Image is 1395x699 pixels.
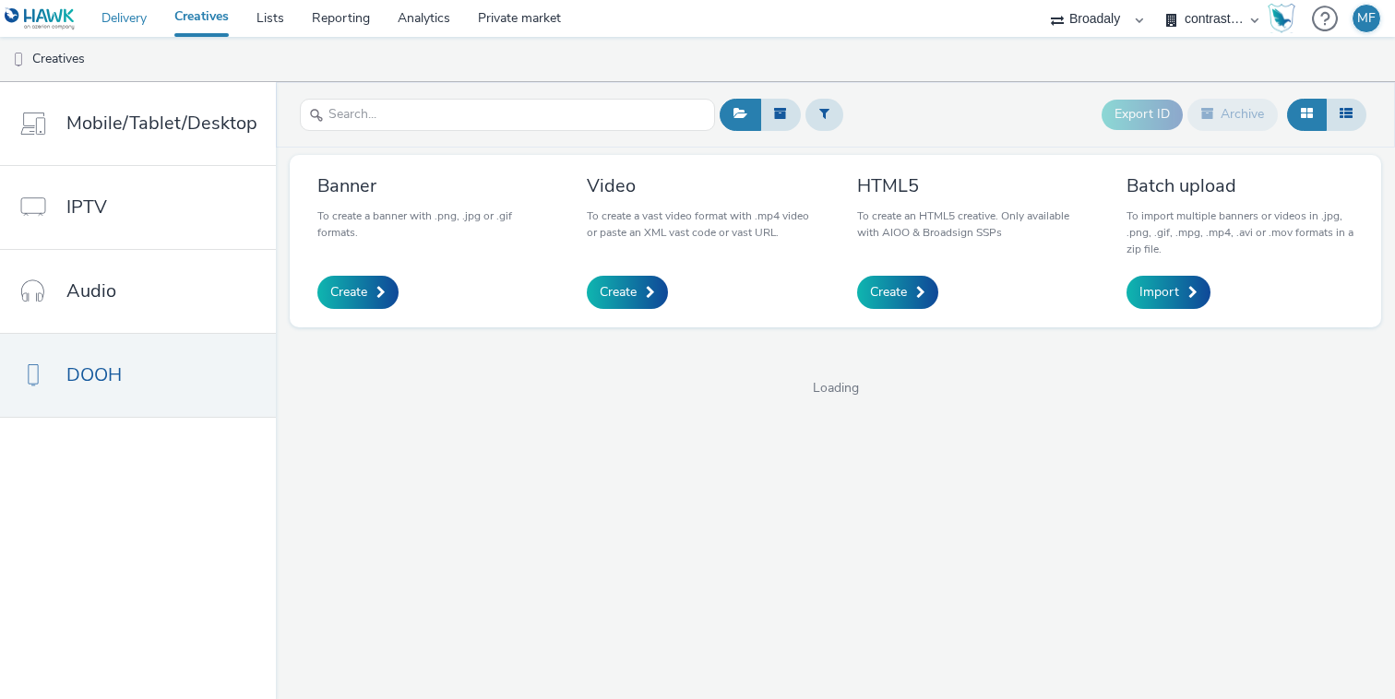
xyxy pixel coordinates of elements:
[317,276,399,309] a: Create
[66,194,107,220] span: IPTV
[66,361,122,388] span: DOOH
[9,51,28,69] img: dooh
[857,173,1084,198] h3: HTML5
[66,110,257,136] span: Mobile/Tablet/Desktop
[857,276,938,309] a: Create
[5,7,76,30] img: undefined Logo
[857,207,1084,241] p: To create an HTML5 creative. Only available with AIOO & Broadsign SSPs
[587,276,668,309] a: Create
[1268,4,1295,33] img: Hawk Academy
[1139,283,1179,302] span: Import
[1127,173,1353,198] h3: Batch upload
[1287,99,1327,130] button: Grid
[66,278,116,304] span: Audio
[317,207,544,241] p: To create a banner with .png, .jpg or .gif formats.
[1127,207,1353,257] p: To import multiple banners or videos in .jpg, .png, .gif, .mpg, .mp4, .avi or .mov formats in a z...
[1127,276,1210,309] a: Import
[1268,4,1303,33] a: Hawk Academy
[330,283,367,302] span: Create
[1326,99,1366,130] button: Table
[317,173,544,198] h3: Banner
[600,283,637,302] span: Create
[1187,99,1278,130] button: Archive
[300,99,715,131] input: Search...
[1102,100,1183,129] button: Export ID
[276,379,1395,397] span: Loading
[587,173,814,198] h3: Video
[1357,5,1376,32] div: MF
[587,207,814,241] p: To create a vast video format with .mp4 video or paste an XML vast code or vast URL.
[870,283,907,302] span: Create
